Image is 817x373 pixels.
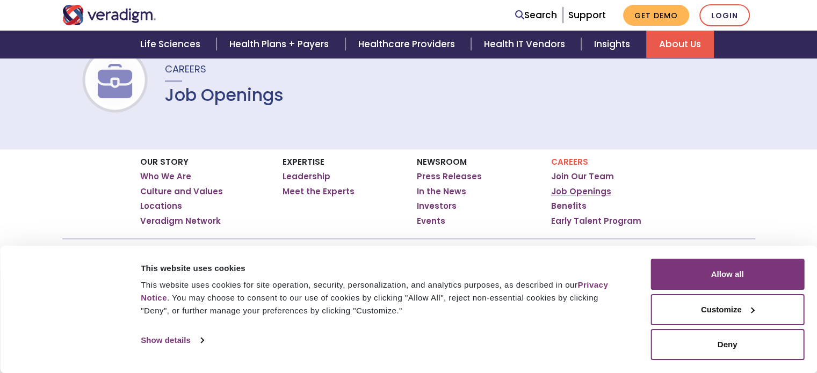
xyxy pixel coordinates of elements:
[515,8,557,23] a: Search
[140,186,223,197] a: Culture and Values
[581,31,646,58] a: Insights
[417,186,466,197] a: In the News
[417,201,457,211] a: Investors
[345,31,471,58] a: Healthcare Providers
[650,259,804,290] button: Allow all
[650,294,804,325] button: Customize
[141,279,626,317] div: This website uses cookies for site operation, security, personalization, and analytics purposes, ...
[699,4,750,26] a: Login
[551,201,587,211] a: Benefits
[551,216,641,226] a: Early Talent Program
[551,171,614,182] a: Join Our Team
[141,262,626,275] div: This website uses cookies
[165,62,206,76] span: Careers
[568,9,606,21] a: Support
[417,216,445,226] a: Events
[140,201,182,211] a: Locations
[551,186,611,197] a: Job Openings
[646,31,714,58] a: About Us
[141,332,203,348] a: Show details
[623,5,689,26] a: Get Demo
[216,31,345,58] a: Health Plans + Payers
[165,85,284,105] h1: Job Openings
[62,5,156,25] img: Veradigm logo
[650,329,804,360] button: Deny
[127,31,216,58] a: Life Sciences
[283,171,330,182] a: Leadership
[471,31,581,58] a: Health IT Vendors
[417,171,482,182] a: Press Releases
[140,216,221,226] a: Veradigm Network
[283,186,355,197] a: Meet the Experts
[140,171,191,182] a: Who We Are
